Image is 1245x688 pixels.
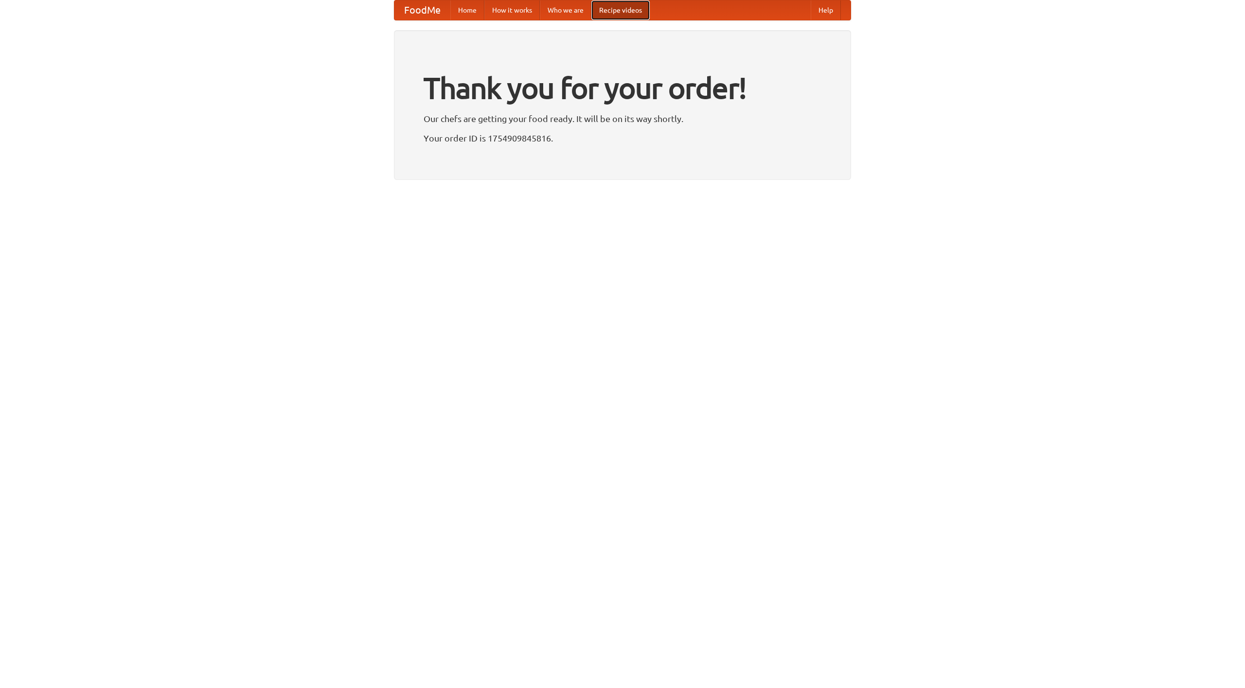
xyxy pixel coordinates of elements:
a: FoodMe [394,0,450,20]
a: Help [811,0,841,20]
a: How it works [484,0,540,20]
p: Your order ID is 1754909845816. [424,131,821,145]
a: Who we are [540,0,591,20]
a: Recipe videos [591,0,650,20]
h1: Thank you for your order! [424,65,821,111]
p: Our chefs are getting your food ready. It will be on its way shortly. [424,111,821,126]
a: Home [450,0,484,20]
